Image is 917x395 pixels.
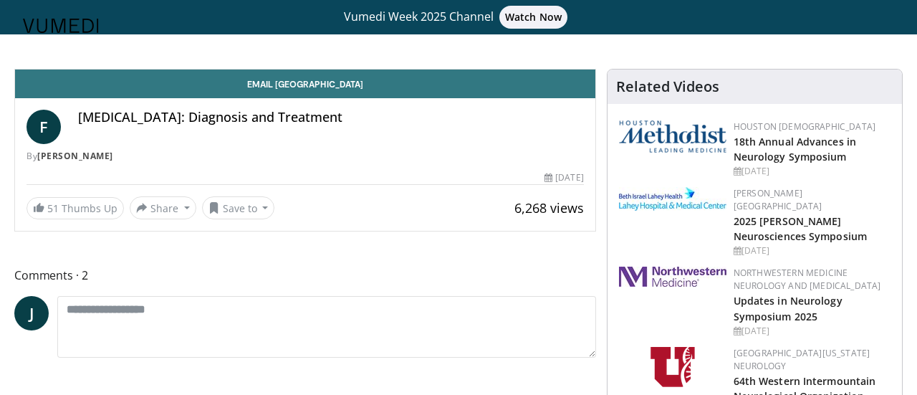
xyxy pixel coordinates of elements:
[27,110,61,144] a: F
[37,150,113,162] a: [PERSON_NAME]
[23,19,99,33] img: VuMedi Logo
[616,78,719,95] h4: Related Videos
[734,244,890,257] div: [DATE]
[14,266,596,285] span: Comments 2
[514,199,584,216] span: 6,268 views
[130,196,196,219] button: Share
[734,294,842,323] a: Updates in Neurology Symposium 2025
[27,197,124,219] a: 51 Thumbs Up
[734,120,875,133] a: Houston [DEMOGRAPHIC_DATA]
[734,165,890,178] div: [DATE]
[734,267,881,292] a: Northwestern Medicine Neurology and [MEDICAL_DATA]
[14,296,49,330] a: J
[544,171,583,184] div: [DATE]
[202,196,275,219] button: Save to
[734,325,890,338] div: [DATE]
[47,201,59,215] span: 51
[27,150,584,163] div: By
[15,70,595,98] a: Email [GEOGRAPHIC_DATA]
[78,110,584,125] h4: [MEDICAL_DATA]: Diagnosis and Treatment
[734,135,856,163] a: 18th Annual Advances in Neurology Symposium
[619,267,726,287] img: 2a462fb6-9365-492a-ac79-3166a6f924d8.png.150x105_q85_autocrop_double_scale_upscale_version-0.2.jpg
[734,347,870,372] a: [GEOGRAPHIC_DATA][US_STATE] Neurology
[734,187,822,212] a: [PERSON_NAME][GEOGRAPHIC_DATA]
[619,187,726,211] img: e7977282-282c-4444-820d-7cc2733560fd.jpg.150x105_q85_autocrop_double_scale_upscale_version-0.2.jpg
[619,120,726,153] img: 5e4488cc-e109-4a4e-9fd9-73bb9237ee91.png.150x105_q85_autocrop_double_scale_upscale_version-0.2.png
[734,214,867,243] a: 2025 [PERSON_NAME] Neurosciences Symposium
